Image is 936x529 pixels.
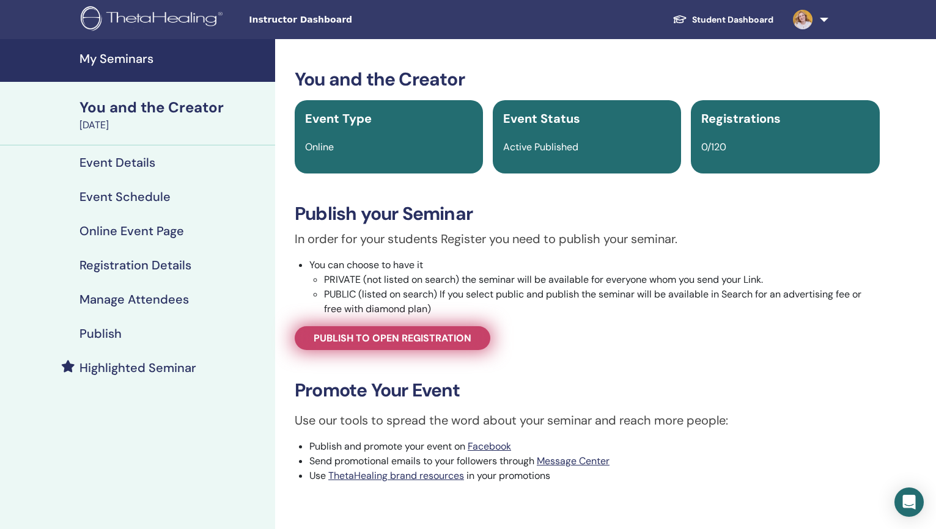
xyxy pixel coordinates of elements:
[305,111,372,126] span: Event Type
[701,111,781,126] span: Registrations
[309,454,880,469] li: Send promotional emails to your followers through
[894,487,924,517] div: Open Intercom Messenger
[793,10,813,29] img: default.jpg
[79,97,268,118] div: You and the Creator
[324,272,880,287] li: PRIVATE (not listed on search) the seminar will be available for everyone whom you send your Link.
[79,258,191,272] h4: Registration Details
[328,469,464,482] a: ThetaHealing brand resources
[673,14,687,24] img: graduation-cap-white.svg
[295,411,880,429] p: Use our tools to spread the word about your seminar and reach more people:
[81,6,227,34] img: logo.png
[324,287,880,316] li: PUBLIC (listed on search) If you select public and publish the seminar will be available in Searc...
[79,326,122,341] h4: Publish
[314,332,471,345] span: Publish to open registration
[79,155,155,170] h4: Event Details
[79,189,171,204] h4: Event Schedule
[79,118,268,133] div: [DATE]
[503,111,580,126] span: Event Status
[79,292,189,307] h4: Manage Attendees
[79,51,268,66] h4: My Seminars
[663,9,783,31] a: Student Dashboard
[503,140,578,153] span: Active Published
[79,360,196,375] h4: Highlighted Seminar
[305,140,334,153] span: Online
[701,140,726,153] span: 0/120
[72,97,275,133] a: You and the Creator[DATE]
[537,454,610,467] a: Message Center
[295,68,880,90] h3: You and the Creator
[468,440,511,453] a: Facebook
[309,439,880,454] li: Publish and promote your event on
[295,230,880,248] p: In order for your students Register you need to publish your seminar.
[295,326,490,350] a: Publish to open registration
[295,379,880,401] h3: Promote Your Event
[249,13,432,26] span: Instructor Dashboard
[309,469,880,483] li: Use in your promotions
[79,224,184,238] h4: Online Event Page
[295,203,880,225] h3: Publish your Seminar
[309,258,880,316] li: You can choose to have it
